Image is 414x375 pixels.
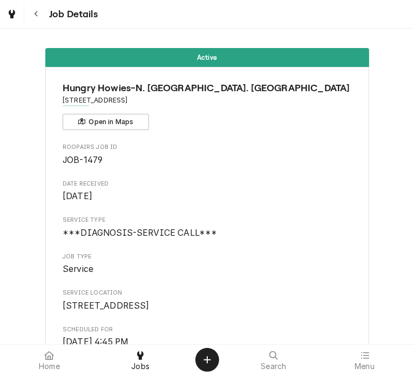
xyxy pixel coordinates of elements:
[63,81,351,130] div: Client Information
[63,253,351,276] div: Job Type
[63,325,351,334] span: Scheduled For
[63,216,351,239] div: Service Type
[63,143,351,152] span: Roopairs Job ID
[63,253,351,261] span: Job Type
[63,155,103,165] span: JOB-1479
[197,54,217,61] span: Active
[63,190,351,203] span: Date Received
[261,362,286,371] span: Search
[63,263,351,276] span: Job Type
[195,348,219,372] button: Create Object
[63,114,149,130] button: Open in Maps
[63,337,128,347] span: [DATE] 4:45 PM
[63,81,351,96] span: Name
[63,325,351,349] div: Scheduled For
[63,154,351,167] span: Roopairs Job ID
[63,191,92,201] span: [DATE]
[96,347,186,373] a: Jobs
[63,227,351,240] span: Service Type
[63,289,351,297] span: Service Location
[63,299,351,312] span: Service Location
[26,4,46,24] button: Navigate back
[229,347,319,373] a: Search
[131,362,150,371] span: Jobs
[63,143,351,166] div: Roopairs Job ID
[63,180,351,203] div: Date Received
[4,347,94,373] a: Home
[320,347,410,373] a: Menu
[46,7,98,22] span: Job Details
[63,264,93,274] span: Service
[45,48,369,67] div: Status
[63,96,351,105] span: Address
[63,180,351,188] span: Date Received
[63,336,351,349] span: Scheduled For
[63,289,351,312] div: Service Location
[63,301,150,311] span: [STREET_ADDRESS]
[2,4,22,24] a: Go to Jobs
[63,216,351,224] span: Service Type
[39,362,60,371] span: Home
[355,362,375,371] span: Menu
